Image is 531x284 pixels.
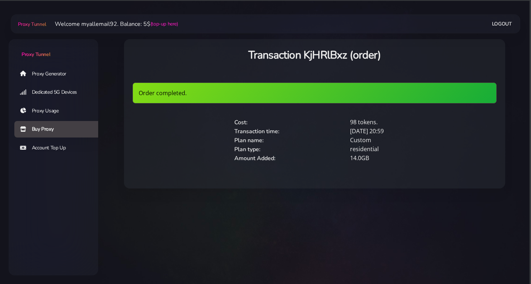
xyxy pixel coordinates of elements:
[18,21,46,28] span: Proxy Tunnel
[21,51,50,58] span: Proxy Tunnel
[14,121,104,138] a: Buy Proxy
[346,154,461,163] div: 14.0GB
[14,84,104,101] a: Dedicated 5G Devices
[133,48,497,62] h3: Transaction KjHRlBxz (order)
[234,154,276,162] span: Amount Added:
[234,127,279,135] span: Transaction time:
[14,140,104,156] a: Account Top Up
[133,83,497,103] div: Order completed.
[14,103,104,119] a: Proxy Usage
[234,136,264,144] span: Plan name:
[234,118,248,126] span: Cost:
[346,118,461,127] div: 98 tokens.
[492,17,512,31] a: Logout
[16,18,46,30] a: Proxy Tunnel
[150,20,178,28] a: (top-up here)
[234,145,260,153] span: Plan type:
[346,127,461,136] div: [DATE] 20:59
[14,65,104,82] a: Proxy Generator
[9,39,98,58] a: Proxy Tunnel
[46,20,178,28] li: Welcome myallemail92. Balance: 5$
[490,243,522,275] iframe: Webchat Widget
[346,145,461,154] div: residential
[346,136,461,145] div: Custom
